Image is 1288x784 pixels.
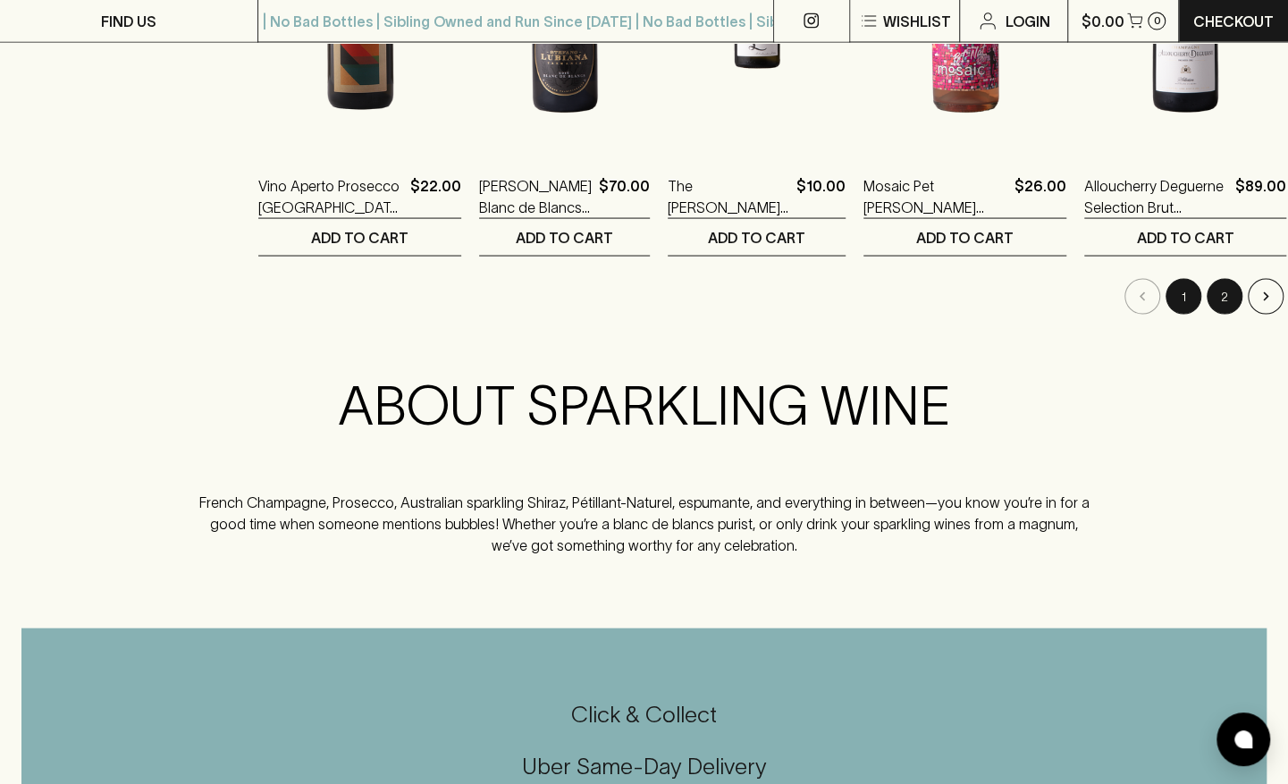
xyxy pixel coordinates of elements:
nav: pagination navigation [258,279,1286,315]
a: [PERSON_NAME] Blanc de Blancs Sparkling 2016 [479,175,592,218]
button: ADD TO CART [258,219,461,256]
button: page 1 [1166,279,1201,315]
p: ADD TO CART [916,227,1014,249]
p: ADD TO CART [516,227,613,249]
p: $22.00 [410,175,461,218]
p: Checkout [1193,11,1274,32]
p: ADD TO CART [1137,227,1234,249]
p: $0.00 [1081,11,1124,32]
img: bubble-icon [1234,730,1252,748]
h5: Uber Same-Day Delivery [21,752,1267,781]
a: Alloucherry Deguerne Selection Brut Champagne NV [1084,175,1228,218]
p: FIND US [101,11,156,32]
p: Login [1006,11,1050,32]
a: Mosaic Pet [PERSON_NAME] 2022 [863,175,1007,218]
p: $26.00 [1014,175,1066,218]
p: ADD TO CART [708,227,805,249]
h2: ABOUT SPARKLING WINE [193,374,1095,438]
p: $70.00 [599,175,650,218]
button: ADD TO CART [863,219,1066,256]
h5: Click & Collect [21,700,1267,729]
button: ADD TO CART [668,219,846,256]
button: Go to page 2 [1207,279,1242,315]
a: The [PERSON_NAME] Sparkling Blanc de Blancs NV 200ml PICCOLO [668,175,789,218]
a: Vino Aperto Prosecco [GEOGRAPHIC_DATA] 2024 [258,175,403,218]
p: French Champagne, Prosecco, Australian sparkling Shiraz, Pétillant-Naturel, espumante, and everyt... [193,492,1095,556]
button: ADD TO CART [1084,219,1286,256]
p: $10.00 [796,175,846,218]
p: 0 [1153,16,1160,26]
p: $89.00 [1235,175,1286,218]
button: ADD TO CART [479,219,650,256]
p: Wishlist [883,11,951,32]
p: ADD TO CART [311,227,408,249]
button: Go to next page [1248,279,1284,315]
